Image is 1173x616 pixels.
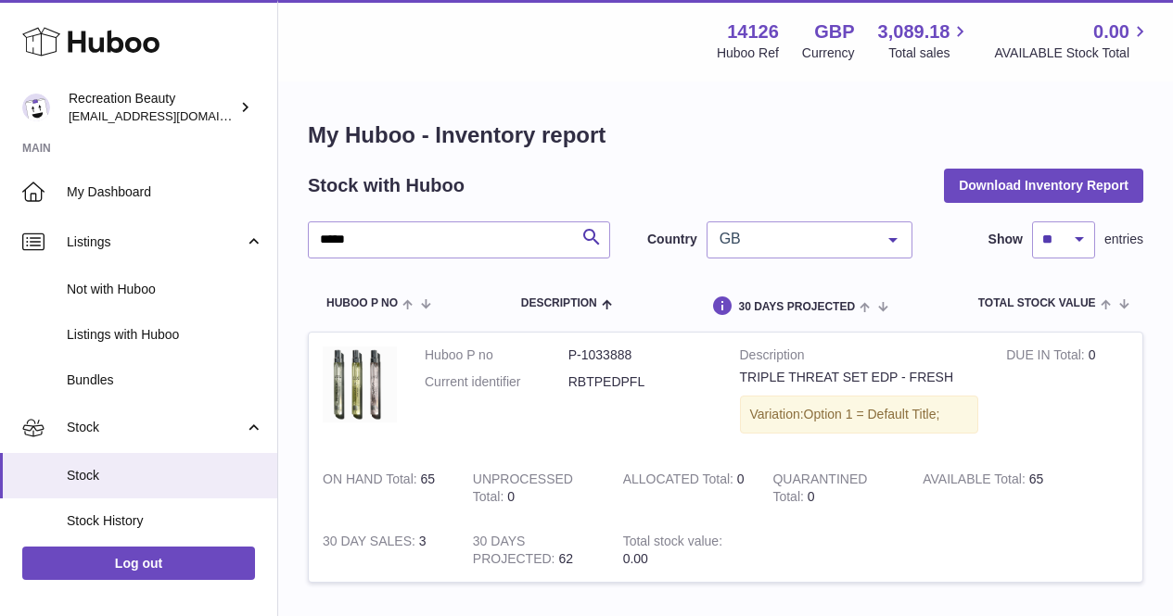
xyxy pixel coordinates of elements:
[67,281,263,298] span: Not with Huboo
[738,301,855,313] span: 30 DAYS PROJECTED
[67,371,263,389] span: Bundles
[1104,231,1143,248] span: entries
[923,471,1028,491] strong: AVAILABLE Total
[425,373,568,391] dt: Current identifier
[521,297,597,309] span: Description
[425,346,568,364] dt: Huboo P no
[323,534,419,553] strong: 30 DAY SALES
[740,369,979,386] div: TRIPLE THREAT SET EDP - FRESH
[67,512,263,530] span: Stock History
[647,231,697,248] label: Country
[308,120,1143,150] h1: My Huboo - Inventory report
[988,231,1023,248] label: Show
[740,396,979,434] div: Variation:
[22,547,255,580] a: Log out
[309,457,459,520] td: 65
[1093,19,1129,44] span: 0.00
[308,173,465,198] h2: Stock with Huboo
[978,297,1096,309] span: Total stock value
[69,108,273,123] span: [EMAIL_ADDRESS][DOMAIN_NAME]
[67,233,244,251] span: Listings
[568,346,712,364] dd: P-1033888
[878,19,972,62] a: 3,089.18 Total sales
[909,457,1059,520] td: 65
[740,346,979,369] strong: Description
[568,373,712,391] dd: RBTPEDPFL
[609,457,759,520] td: 0
[878,19,950,44] span: 3,089.18
[67,183,263,201] span: My Dashboard
[727,19,779,44] strong: 14126
[459,457,609,520] td: 0
[323,471,421,491] strong: ON HAND Total
[888,44,971,62] span: Total sales
[715,230,874,248] span: GB
[309,519,459,582] td: 3
[623,534,722,553] strong: Total stock value
[802,44,855,62] div: Currency
[459,519,609,582] td: 62
[473,471,573,509] strong: UNPROCESSED Total
[326,297,398,309] span: Huboo P no
[623,471,737,491] strong: ALLOCATED Total
[814,19,854,44] strong: GBP
[808,489,815,504] span: 0
[994,19,1151,62] a: 0.00 AVAILABLE Stock Total
[994,44,1151,62] span: AVAILABLE Stock Total
[944,169,1143,202] button: Download Inventory Report
[772,471,867,509] strong: QUARANTINED Total
[323,346,397,422] img: product image
[717,44,779,62] div: Huboo Ref
[69,90,236,125] div: Recreation Beauty
[67,419,244,436] span: Stock
[623,551,648,566] span: 0.00
[1006,347,1088,367] strong: DUE IN Total
[992,333,1142,457] td: 0
[67,467,263,484] span: Stock
[804,407,940,421] span: Option 1 = Default Title;
[473,534,559,571] strong: 30 DAYS PROJECTED
[22,94,50,121] img: production@recreationbeauty.com
[67,326,263,344] span: Listings with Huboo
